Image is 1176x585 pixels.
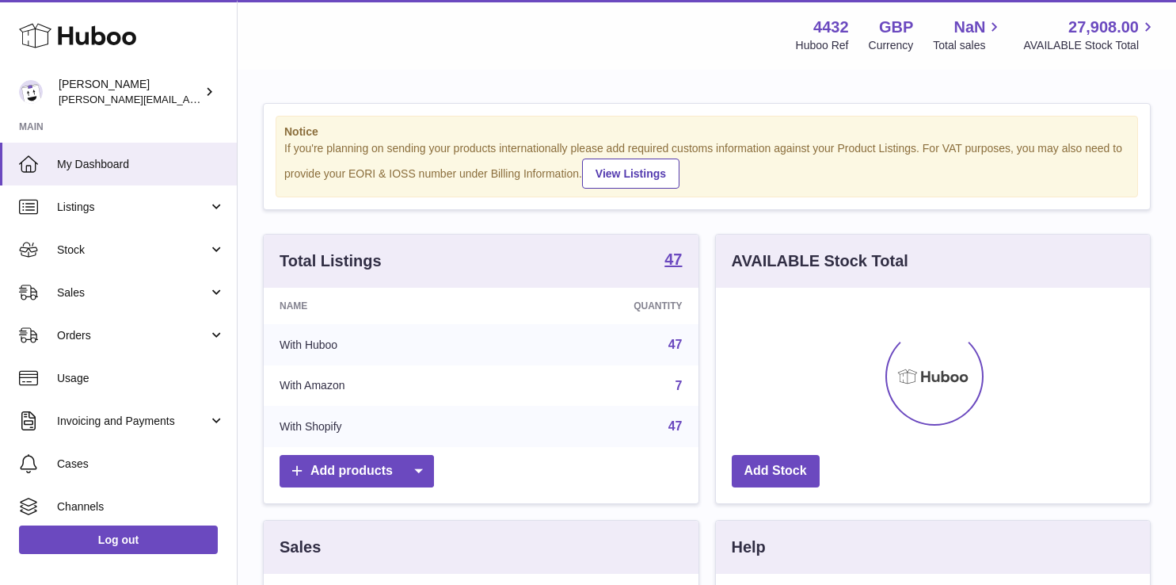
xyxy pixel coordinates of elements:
span: Usage [57,371,225,386]
a: 27,908.00 AVAILABLE Stock Total [1023,17,1157,53]
th: Name [264,288,501,324]
a: 7 [676,379,683,392]
th: Quantity [501,288,698,324]
strong: 4432 [813,17,849,38]
td: With Huboo [264,324,501,365]
h3: AVAILABLE Stock Total [732,250,908,272]
span: Invoicing and Payments [57,414,208,429]
span: Stock [57,243,208,258]
span: 27,908.00 [1068,17,1139,38]
span: NaN [953,17,985,38]
td: With Shopify [264,406,501,447]
strong: Notice [284,124,1129,140]
a: 47 [664,251,682,270]
span: Listings [57,200,208,215]
div: Huboo Ref [796,38,849,53]
a: Log out [19,526,218,554]
div: Currency [869,38,914,53]
a: Add products [280,455,434,487]
span: [PERSON_NAME][EMAIL_ADDRESS][DOMAIN_NAME] [59,93,318,105]
a: View Listings [582,159,679,189]
h3: Total Listings [280,250,382,272]
span: Orders [57,328,208,343]
h3: Help [732,537,766,558]
a: Add Stock [732,455,820,487]
img: akhil@amalachai.com [19,80,43,104]
span: My Dashboard [57,157,225,172]
a: 47 [668,338,683,351]
span: AVAILABLE Stock Total [1023,38,1157,53]
a: 47 [668,419,683,433]
div: [PERSON_NAME] [59,77,201,107]
span: Cases [57,457,225,472]
span: Sales [57,285,208,300]
a: NaN Total sales [933,17,1003,53]
h3: Sales [280,537,321,558]
strong: 47 [664,251,682,267]
span: Channels [57,499,225,514]
strong: GBP [879,17,913,38]
div: If you're planning on sending your products internationally please add required customs informati... [284,141,1129,189]
span: Total sales [933,38,1003,53]
td: With Amazon [264,365,501,407]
